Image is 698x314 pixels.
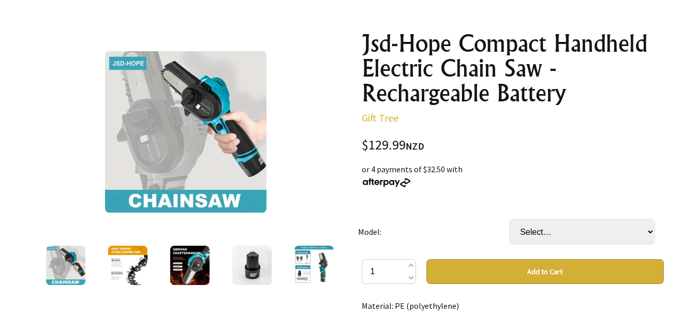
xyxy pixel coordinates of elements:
button: Add to Cart [426,259,664,284]
img: Jsd-Hope Compact Handheld Electric Chain Saw - Rechargeable Battery [105,51,266,213]
img: Jsd-Hope Compact Handheld Electric Chain Saw - Rechargeable Battery [232,246,272,285]
img: Afterpay [362,178,411,187]
img: Jsd-Hope Compact Handheld Electric Chain Saw - Rechargeable Battery [170,246,210,285]
img: Jsd-Hope Compact Handheld Electric Chain Saw - Rechargeable Battery [294,246,334,285]
td: Model: [358,204,509,259]
span: NZD [406,140,424,152]
img: Jsd-Hope Compact Handheld Electric Chain Saw - Rechargeable Battery [46,246,85,285]
div: $129.99 [362,139,664,153]
a: Gift Tree [362,111,398,124]
div: or 4 payments of $32.50 with [362,163,664,188]
h1: Jsd-Hope Compact Handheld Electric Chain Saw - Rechargeable Battery [362,31,664,106]
img: Jsd-Hope Compact Handheld Electric Chain Saw - Rechargeable Battery [108,246,147,285]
